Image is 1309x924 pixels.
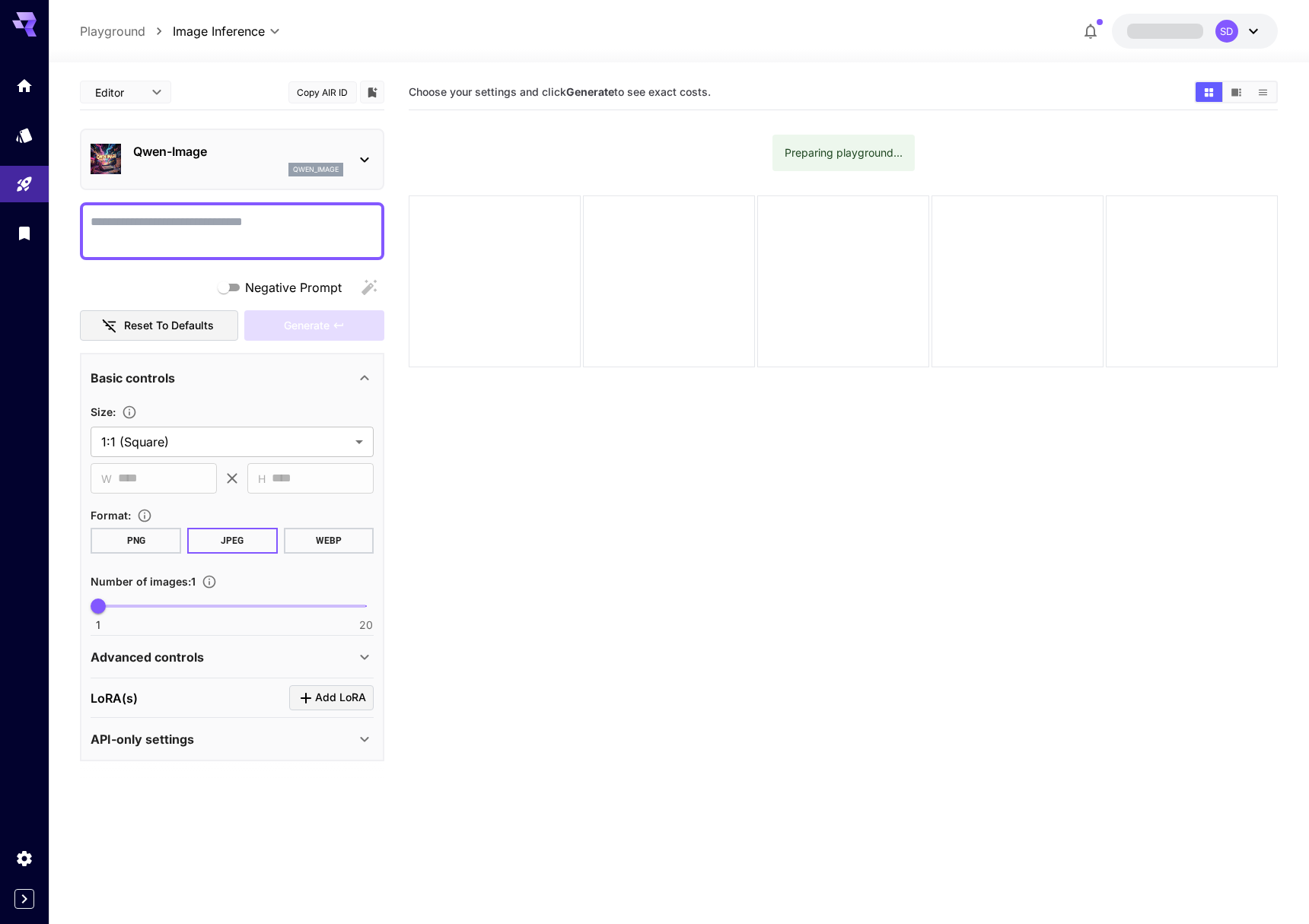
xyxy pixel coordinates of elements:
[91,648,204,666] p: Advanced controls
[80,22,145,40] a: Playground
[14,889,34,909] button: Expand sidebar
[91,689,138,707] p: LoRA(s)
[95,84,142,100] span: Editor
[196,574,223,589] button: Specify how many images to generate in a single request. Each image generation will be charged se...
[187,528,278,554] button: JPEG
[409,85,711,98] span: Choose your settings and click to see exact costs.
[80,22,173,40] nav: breadcrumb
[116,405,143,420] button: Adjust the dimensions of the generated image by specifying its width and height in pixels, or sel...
[91,639,374,675] div: Advanced controls
[15,76,33,95] div: Home
[91,369,175,387] p: Basic controls
[1223,82,1250,102] button: Show media in video view
[566,85,614,98] b: Generate
[15,849,33,868] div: Settings
[91,509,131,522] span: Format :
[91,730,194,748] p: API-only settings
[133,142,343,160] p: Qwen-Image
[1194,81,1278,103] div: Show media in grid viewShow media in video viewShow media in list view
[359,618,373,633] span: 20
[1112,14,1278,49] button: SD
[91,721,374,757] div: API-only settings
[131,508,158,523] button: Choose the file format for the output image.
[15,175,33,194] div: Playground
[258,470,266,487] span: H
[96,618,100,633] span: 1
[284,528,374,554] button: WEBP
[91,575,196,588] span: Number of images : 1
[785,139,903,167] div: Preparing playground...
[91,136,374,183] div: Qwen-Imageqwen_image
[1250,82,1276,102] button: Show media in list view
[365,83,379,101] button: Add to library
[173,22,265,40] span: Image Inference
[315,688,366,707] span: Add LoRA
[1196,82,1222,102] button: Show media in grid view
[15,125,33,144] div: Models
[293,164,339,175] p: qwen_image
[288,81,357,103] button: Copy AIR ID
[1215,20,1238,43] div: SD
[101,470,112,487] span: W
[91,405,116,418] span: Size :
[101,433,349,451] span: 1:1 (Square)
[91,360,374,396] div: Basic controls
[15,224,33,243] div: Library
[80,310,238,341] button: Reset to defaults
[91,528,181,554] button: PNG
[289,685,374,710] button: Click to add LoRA
[245,278,342,297] span: Negative Prompt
